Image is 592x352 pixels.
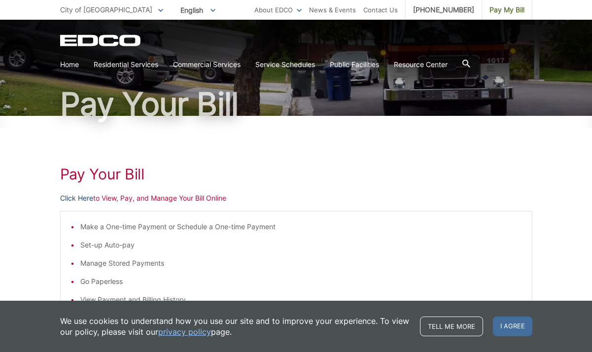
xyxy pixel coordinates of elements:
[60,316,410,337] p: We use cookies to understand how you use our site and to improve your experience. To view our pol...
[394,59,448,70] a: Resource Center
[80,240,522,250] li: Set-up Auto-pay
[330,59,379,70] a: Public Facilities
[255,59,315,70] a: Service Schedules
[80,258,522,269] li: Manage Stored Payments
[489,4,524,15] span: Pay My Bill
[254,4,302,15] a: About EDCO
[80,276,522,287] li: Go Paperless
[173,2,223,18] span: English
[493,317,532,336] span: I agree
[158,326,211,337] a: privacy policy
[363,4,398,15] a: Contact Us
[60,35,142,46] a: EDCD logo. Return to the homepage.
[309,4,356,15] a: News & Events
[420,317,483,336] a: Tell me more
[60,193,532,204] p: to View, Pay, and Manage Your Bill Online
[60,5,152,14] span: City of [GEOGRAPHIC_DATA]
[94,59,158,70] a: Residential Services
[80,221,522,232] li: Make a One-time Payment or Schedule a One-time Payment
[60,59,79,70] a: Home
[60,88,532,120] h1: Pay Your Bill
[80,294,522,305] li: View Payment and Billing History
[60,165,532,183] h1: Pay Your Bill
[60,193,93,204] a: Click Here
[173,59,241,70] a: Commercial Services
